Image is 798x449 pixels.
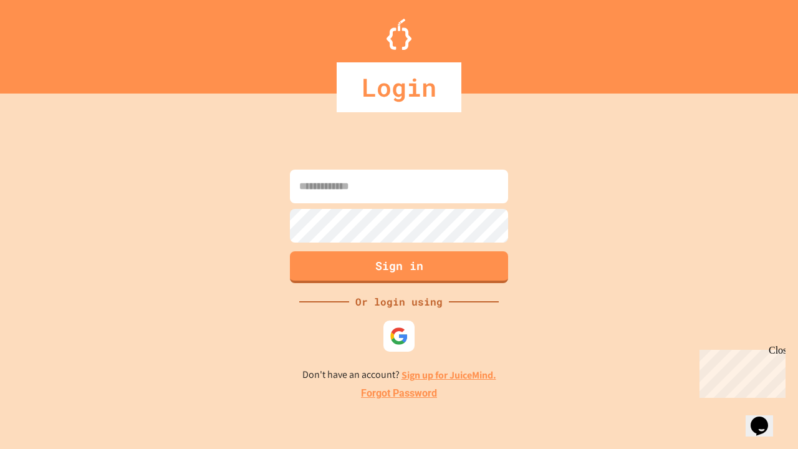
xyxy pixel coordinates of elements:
iframe: chat widget [746,399,786,437]
div: Login [337,62,461,112]
a: Sign up for JuiceMind. [401,369,496,382]
a: Forgot Password [361,386,437,401]
img: google-icon.svg [390,327,408,345]
button: Sign in [290,251,508,283]
iframe: chat widget [695,345,786,398]
img: Logo.svg [387,19,411,50]
p: Don't have an account? [302,367,496,383]
div: Chat with us now!Close [5,5,86,79]
div: Or login using [349,294,449,309]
